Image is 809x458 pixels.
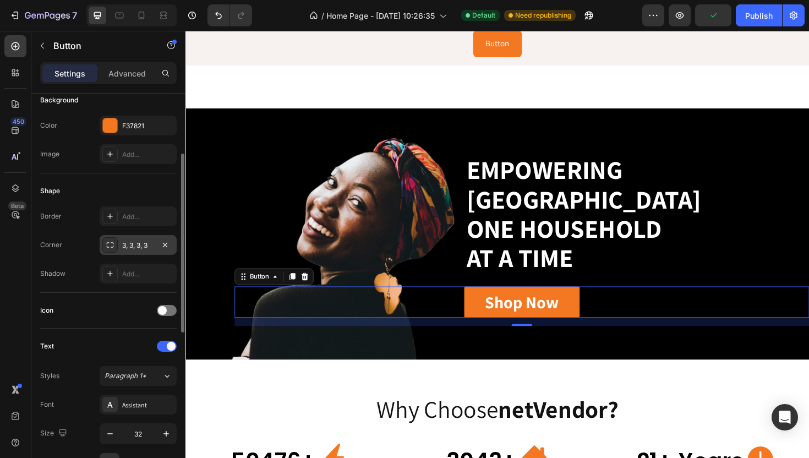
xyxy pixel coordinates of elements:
[108,68,146,79] p: Advanced
[326,10,435,21] span: Home Page - [DATE] 10:26:35
[4,4,82,26] button: 7
[40,371,59,381] div: Styles
[65,255,90,265] div: Button
[122,150,174,160] div: Add...
[10,117,26,126] div: 450
[745,10,773,21] div: Publish
[40,426,69,441] div: Size
[472,10,495,20] span: Default
[40,269,65,279] div: Shadow
[207,4,252,26] div: Undo/Redo
[297,222,410,258] span: At A Time
[40,400,54,410] div: Font
[100,366,177,386] button: Paragraph 1*
[40,240,62,250] div: Corner
[40,95,78,105] div: Background
[9,385,651,418] p: Why Choose
[122,121,174,131] div: F37821
[772,404,798,430] div: Open Intercom Messenger
[40,306,53,315] div: Icon
[40,149,59,159] div: Image
[40,121,57,130] div: Color
[317,272,395,304] div: Shop Now
[318,6,343,22] p: Button
[185,31,809,458] iframe: Design area
[8,201,26,210] div: Beta
[297,192,504,227] span: One Household
[122,212,174,222] div: Add...
[515,10,571,20] span: Need republishing
[122,241,154,250] div: 3, 3, 3, 3
[321,10,324,21] span: /
[736,4,782,26] button: Publish
[295,271,417,304] a: Shop Now
[54,68,85,79] p: Settings
[331,384,458,417] strong: netVendor?
[122,269,174,279] div: Add...
[40,211,62,221] div: Border
[53,39,147,52] p: Button
[40,186,60,196] div: Shape
[122,400,174,410] div: Assistant
[297,129,546,195] span: Empowering [GEOGRAPHIC_DATA]
[40,341,54,351] div: Text
[105,371,146,381] span: Paragraph 1*
[72,9,77,22] p: 7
